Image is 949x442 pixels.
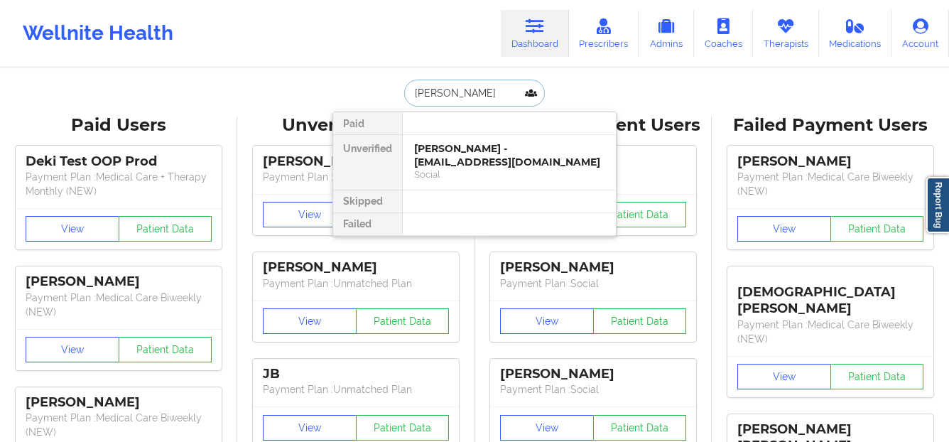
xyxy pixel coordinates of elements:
[593,415,687,441] button: Patient Data
[263,170,449,184] p: Payment Plan : Unmatched Plan
[26,216,119,242] button: View
[737,274,923,317] div: [DEMOGRAPHIC_DATA][PERSON_NAME]
[753,10,819,57] a: Therapists
[263,259,449,276] div: [PERSON_NAME]
[414,168,604,180] div: Social
[694,10,753,57] a: Coaches
[26,394,212,411] div: [PERSON_NAME]
[263,382,449,397] p: Payment Plan : Unmatched Plan
[737,216,831,242] button: View
[10,114,227,136] div: Paid Users
[926,177,949,233] a: Report Bug
[247,114,465,136] div: Unverified Users
[26,291,212,319] p: Payment Plan : Medical Care Biweekly (NEW)
[26,337,119,362] button: View
[569,10,639,57] a: Prescribers
[830,216,924,242] button: Patient Data
[819,10,892,57] a: Medications
[26,170,212,198] p: Payment Plan : Medical Care + Therapy Monthly (NEW)
[737,170,923,198] p: Payment Plan : Medical Care Biweekly (NEW)
[26,153,212,170] div: Deki Test OOP Prod
[500,415,594,441] button: View
[356,415,450,441] button: Patient Data
[737,318,923,346] p: Payment Plan : Medical Care Biweekly (NEW)
[333,112,402,135] div: Paid
[639,10,694,57] a: Admins
[356,308,450,334] button: Patient Data
[119,337,212,362] button: Patient Data
[333,135,402,190] div: Unverified
[26,411,212,439] p: Payment Plan : Medical Care Biweekly (NEW)
[26,274,212,290] div: [PERSON_NAME]
[119,216,212,242] button: Patient Data
[593,308,687,334] button: Patient Data
[593,202,687,227] button: Patient Data
[263,308,357,334] button: View
[263,276,449,291] p: Payment Plan : Unmatched Plan
[500,382,686,397] p: Payment Plan : Social
[333,213,402,236] div: Failed
[500,308,594,334] button: View
[501,10,569,57] a: Dashboard
[333,190,402,213] div: Skipped
[500,259,686,276] div: [PERSON_NAME]
[722,114,939,136] div: Failed Payment Users
[263,366,449,382] div: JB
[830,364,924,389] button: Patient Data
[737,153,923,170] div: [PERSON_NAME]
[500,366,686,382] div: [PERSON_NAME]
[737,364,831,389] button: View
[263,202,357,227] button: View
[414,142,604,168] div: [PERSON_NAME] - [EMAIL_ADDRESS][DOMAIN_NAME]
[263,153,449,170] div: [PERSON_NAME]
[500,276,686,291] p: Payment Plan : Social
[891,10,949,57] a: Account
[263,415,357,441] button: View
